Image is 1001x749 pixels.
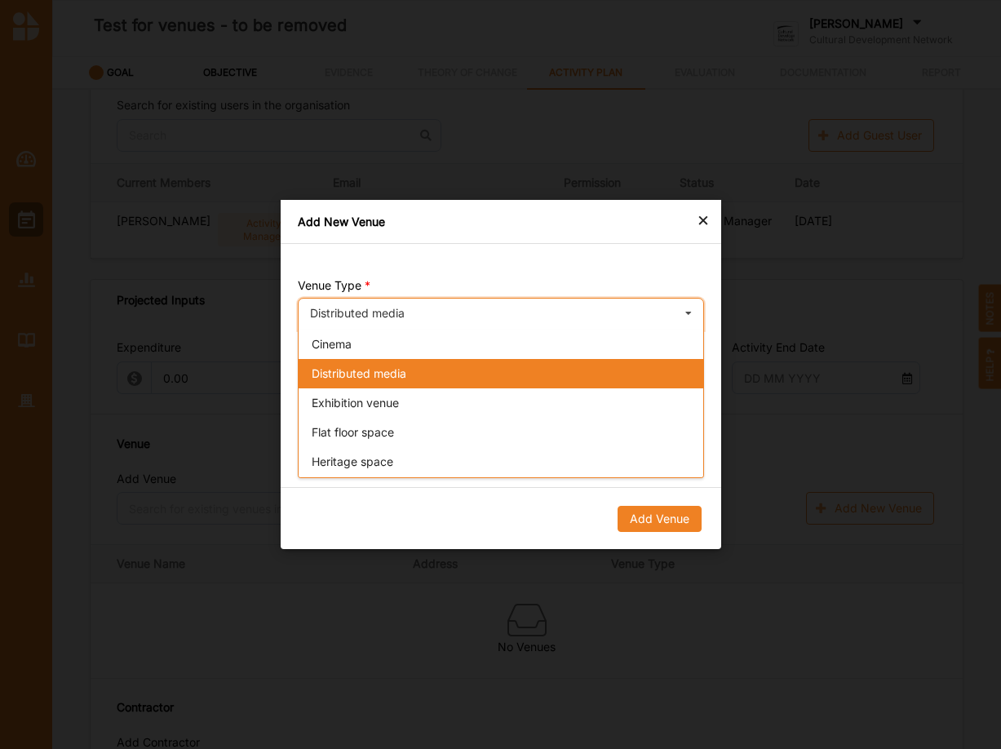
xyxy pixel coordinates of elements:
[310,308,405,319] div: Distributed media
[312,425,394,439] span: Flat floor space
[697,210,710,229] div: ×
[312,366,406,380] span: Distributed media
[298,279,370,292] label: Venue Type
[312,337,352,351] span: Cinema
[312,396,399,410] span: Exhibition venue
[312,454,393,468] span: Heritage space
[617,506,701,532] button: Add Venue
[281,200,721,244] div: Add New Venue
